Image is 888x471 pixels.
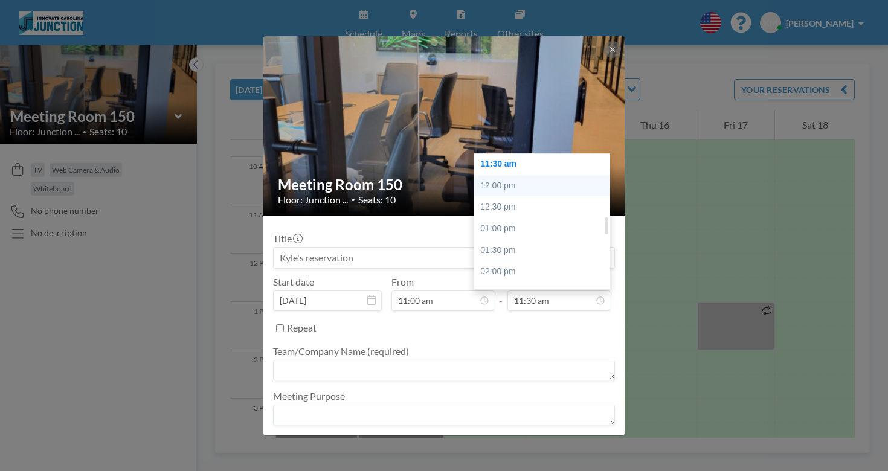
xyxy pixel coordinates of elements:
[499,280,503,307] span: -
[273,276,314,288] label: Start date
[273,232,301,245] label: Title
[474,240,610,261] div: 01:30 pm
[474,261,610,283] div: 02:00 pm
[278,194,348,206] span: Floor: Junction ...
[274,248,614,268] input: Kyle's reservation
[474,175,610,197] div: 12:00 pm
[391,276,414,288] label: From
[351,195,355,204] span: •
[474,218,610,240] div: 01:00 pm
[474,283,610,304] div: 02:30 pm
[278,176,611,194] h2: Meeting Room 150
[358,194,396,206] span: Seats: 10
[474,153,610,175] div: 11:30 am
[273,390,345,402] label: Meeting Purpose
[474,196,610,218] div: 12:30 pm
[273,345,409,357] label: Team/Company Name (required)
[263,35,626,217] img: 537.jpg
[287,322,317,334] label: Repeat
